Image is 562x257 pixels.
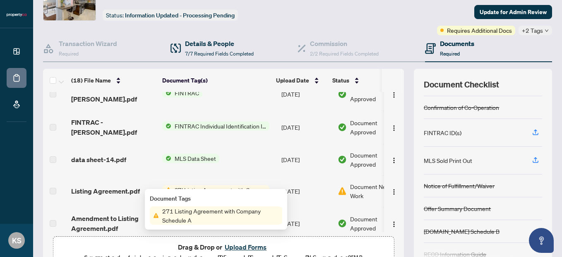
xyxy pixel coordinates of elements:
img: Document Status [338,90,347,99]
img: Status Icon [162,154,171,163]
span: Required [59,51,79,57]
div: Document Tags [150,194,282,203]
span: (18) File Name [71,76,111,85]
th: Document Tag(s) [159,69,273,92]
h4: Transaction Wizard [59,39,117,48]
div: Status: [103,10,238,21]
button: Update for Admin Review [474,5,552,19]
span: 2/2 Required Fields Completed [310,51,379,57]
img: Status Icon [162,88,171,97]
span: Document Approved [350,214,401,233]
img: Logo [391,125,397,131]
div: [DOMAIN_NAME] Schedule B [424,227,500,236]
img: logo [7,12,26,17]
div: MLS Sold Print Out [424,156,472,165]
span: FINTRAC - [PERSON_NAME].pdf [71,84,156,104]
img: Logo [391,157,397,164]
img: Logo [391,189,397,195]
h4: Commission [310,39,379,48]
span: Listing Agreement.pdf [71,186,140,196]
td: [DATE] [278,144,334,175]
span: Requires Additional Docs [447,26,512,35]
button: Status IconFINTRAC [162,88,202,97]
td: [DATE] [278,175,334,207]
div: Confirmation of Co-Operation [424,103,499,112]
span: FINTRAC Individual Identification Information Record [171,121,269,131]
span: data sheet-14.pdf [71,155,126,165]
span: FINTRAC [171,88,202,97]
button: Status IconMLS Data Sheet [162,154,219,163]
button: Logo [387,184,401,198]
button: Logo [387,153,401,166]
img: Document Status [338,219,347,228]
img: Status Icon [162,121,171,131]
span: 271 Listing Agreement with Company Schedule A [171,185,269,194]
img: Document Status [338,155,347,164]
th: Upload Date [273,69,329,92]
span: Upload Date [276,76,309,85]
span: 7/7 Required Fields Completed [185,51,254,57]
img: Status Icon [150,211,159,220]
span: Document Approved [350,150,401,169]
button: Upload Forms [222,242,269,252]
button: Status IconFINTRAC Individual Identification Information Record [162,121,269,131]
img: Document Status [338,123,347,132]
td: [DATE] [278,111,334,144]
span: Required [440,51,460,57]
span: 271 Listing Agreement with Company Schedule A [159,206,282,225]
span: Document Approved [350,85,401,103]
span: down [545,29,549,33]
span: Document Approved [350,118,401,136]
span: FINTRAC - [PERSON_NAME].pdf [71,117,156,137]
span: Information Updated - Processing Pending [125,12,235,19]
h4: Documents [440,39,474,48]
span: MLS Data Sheet [171,154,219,163]
span: KS [12,235,22,246]
span: Document Needs Work [350,182,401,200]
img: Logo [391,221,397,228]
td: [DATE] [278,78,334,111]
span: Update for Admin Review [480,5,547,19]
span: Amendment to Listing Agreement.pdf [71,213,156,233]
div: Notice of Fulfillment/Waiver [424,181,495,190]
div: Offer Summary Document [424,204,491,213]
button: Open asap [529,228,554,253]
button: Logo [387,87,401,101]
img: Status Icon [162,185,171,194]
span: Document Checklist [424,79,499,90]
span: Status [332,76,349,85]
img: Document Status [338,187,347,196]
th: (18) File Name [68,69,159,92]
span: +2 Tags [522,26,543,35]
th: Status [329,69,399,92]
span: Drag & Drop or [178,242,269,252]
button: Status Icon271 Listing Agreement with Company Schedule A [162,185,269,194]
button: Logo [387,121,401,134]
td: [DATE] [278,207,334,240]
h4: Details & People [185,39,254,48]
img: Logo [391,92,397,98]
div: FINTRAC ID(s) [424,128,461,137]
button: Logo [387,217,401,230]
